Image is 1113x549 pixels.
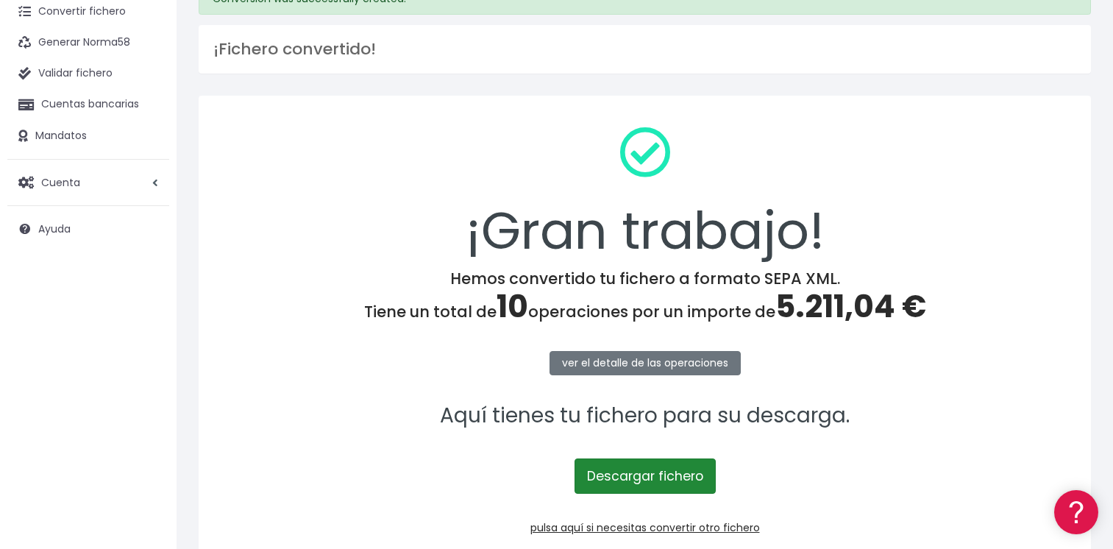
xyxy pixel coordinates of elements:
[530,520,760,535] a: pulsa aquí si necesitas convertir otro fichero
[218,269,1072,325] h4: Hemos convertido tu fichero a formato SEPA XML. Tiene un total de operaciones por un importe de
[497,285,528,328] span: 10
[7,89,169,120] a: Cuentas bancarias
[218,115,1072,269] div: ¡Gran trabajo!
[7,58,169,89] a: Validar fichero
[218,400,1072,433] p: Aquí tienes tu fichero para su descarga.
[7,121,169,152] a: Mandatos
[575,458,716,494] a: Descargar fichero
[7,27,169,58] a: Generar Norma58
[38,222,71,236] span: Ayuda
[41,174,80,189] span: Cuenta
[213,40,1076,59] h3: ¡Fichero convertido!
[775,285,926,328] span: 5.211,04 €
[7,167,169,198] a: Cuenta
[7,213,169,244] a: Ayuda
[550,351,741,375] a: ver el detalle de las operaciones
